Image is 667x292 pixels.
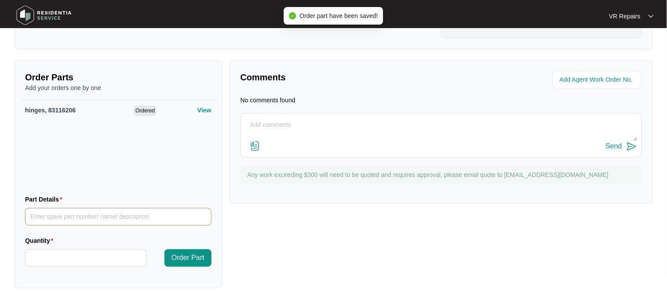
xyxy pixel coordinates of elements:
div: Send [606,143,622,151]
input: Quantity [26,250,146,267]
p: Add your orders one by one [25,83,211,92]
label: Quantity [25,237,57,245]
img: dropdown arrow [649,14,654,18]
span: Order part have been saved! [299,12,378,19]
img: file-attachment-doc.svg [250,141,260,151]
p: View [197,106,211,115]
input: Part Details [25,208,211,226]
span: Ordered [134,106,157,116]
img: send-icon.svg [627,141,637,152]
p: Comments [241,71,435,83]
span: check-circle [289,12,296,19]
span: hinges, 83116206 [25,107,76,114]
span: Order Part [171,253,204,263]
p: VR Repairs [609,12,641,21]
p: Order Parts [25,71,211,83]
p: Any work exceeding $300 will need to be quoted and requires approval, please email quote to [EMAI... [248,171,638,180]
button: Order Part [164,249,211,267]
button: Send [606,141,637,153]
p: No comments found [241,96,295,105]
label: Part Details [25,195,66,204]
img: residentia service logo [13,2,75,29]
input: Add Agent Work Order No. [560,75,637,85]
